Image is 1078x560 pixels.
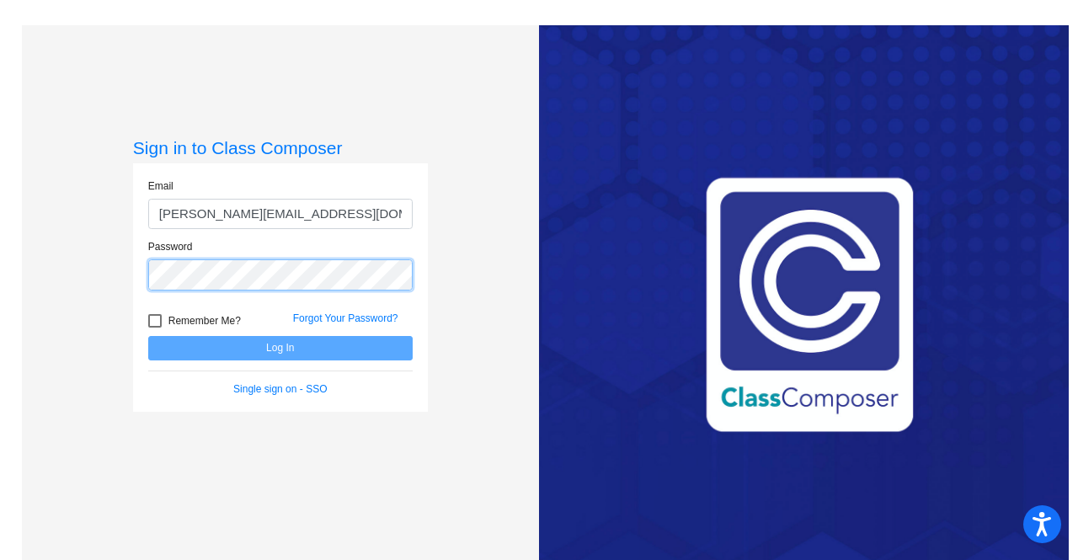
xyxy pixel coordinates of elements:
label: Password [148,239,193,254]
a: Forgot Your Password? [293,312,398,324]
a: Single sign on - SSO [233,383,327,395]
button: Log In [148,336,413,360]
span: Remember Me? [168,311,241,331]
label: Email [148,179,173,194]
h3: Sign in to Class Composer [133,137,428,158]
